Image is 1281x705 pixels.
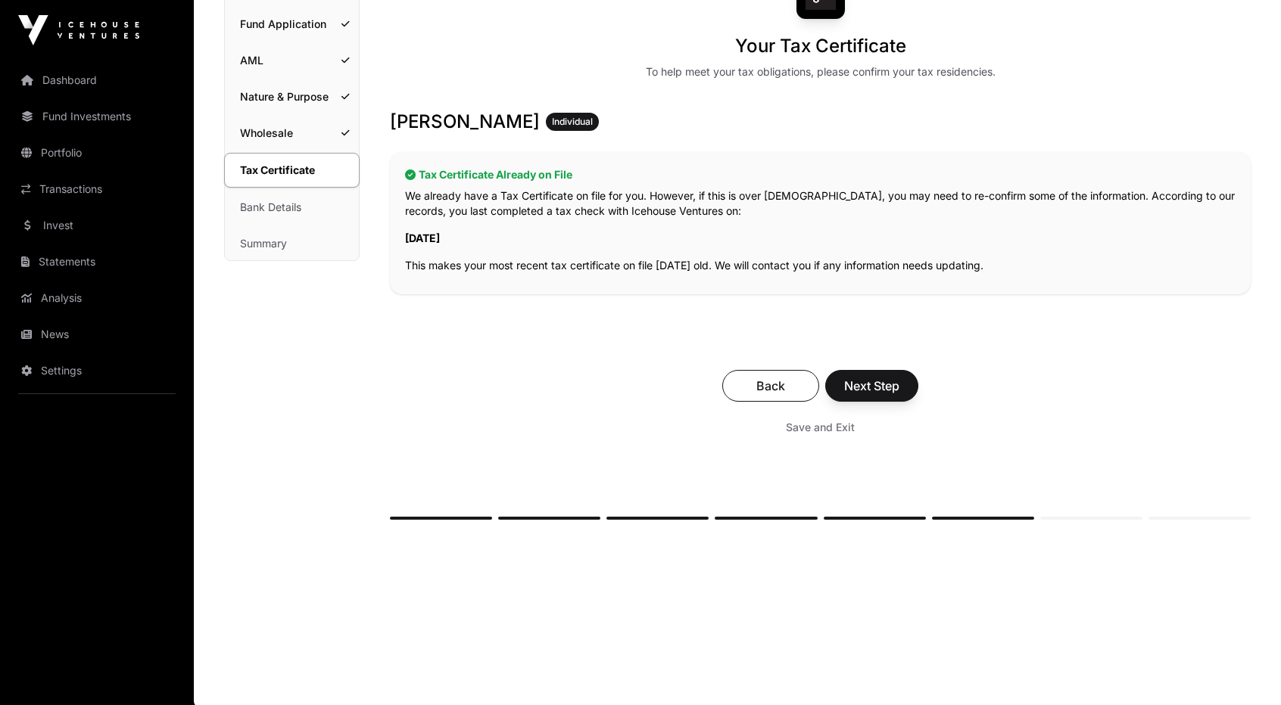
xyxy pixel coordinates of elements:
[12,209,182,242] a: Invest
[405,231,1236,246] p: [DATE]
[825,370,918,402] button: Next Step
[1205,632,1281,705] iframe: Chat Widget
[12,245,182,278] a: Statements
[844,377,899,395] span: Next Step
[405,258,1236,273] p: This makes your most recent tax certificate on file [DATE] old. We will contact you if any inform...
[12,354,182,387] a: Settings
[225,191,359,224] a: Bank Details
[786,420,855,435] span: Save and Exit
[225,8,359,41] a: Fund Application
[768,414,873,441] button: Save and Exit
[741,377,800,395] span: Back
[646,64,996,79] div: To help meet your tax obligations, please confirm your tax residencies.
[12,100,182,133] a: Fund Investments
[552,116,593,128] span: Individual
[405,167,1236,182] h2: Tax Certificate Already on File
[225,80,359,113] a: Nature & Purpose
[12,281,182,315] a: Analysis
[12,136,182,169] a: Portfolio
[12,64,182,97] a: Dashboard
[722,370,819,402] button: Back
[12,318,182,351] a: News
[18,15,139,45] img: Icehouse Ventures Logo
[225,116,359,150] a: Wholesale
[224,153,360,188] a: Tax Certificate
[390,110,1251,134] h3: [PERSON_NAME]
[405,188,1236,219] p: We already have a Tax Certificate on file for you. However, if this is over [DEMOGRAPHIC_DATA], y...
[12,172,182,206] a: Transactions
[735,34,906,58] h1: Your Tax Certificate
[225,44,359,77] a: AML
[225,227,359,260] a: Summary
